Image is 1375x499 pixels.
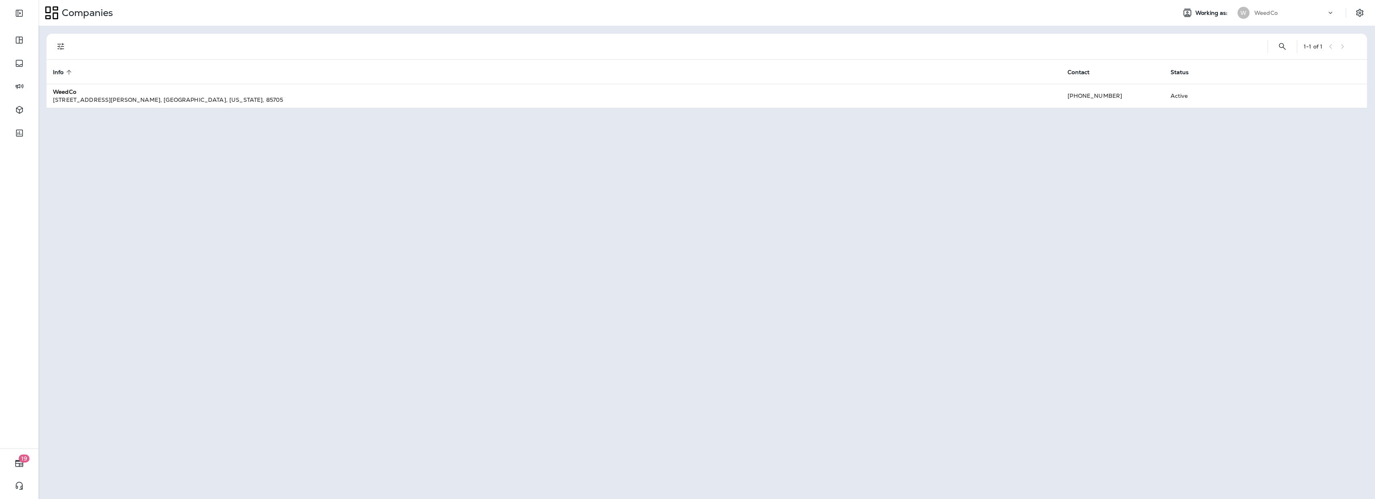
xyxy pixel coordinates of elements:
[19,455,30,463] span: 19
[1164,84,1266,108] td: Active
[1171,69,1199,76] span: Status
[1061,84,1164,108] td: [PHONE_NUMBER]
[1274,38,1290,55] button: Search Companies
[8,455,30,471] button: 19
[1068,69,1100,76] span: Contact
[1353,6,1367,20] button: Settings
[1304,43,1322,50] div: 1 - 1 of 1
[53,69,64,76] span: Info
[1068,69,1090,76] span: Contact
[53,69,74,76] span: Info
[1254,10,1278,16] p: WeedCo
[1195,10,1229,16] span: Working as:
[8,5,30,21] button: Expand Sidebar
[53,88,76,95] strong: WeedCo
[53,38,69,55] button: Filters
[1237,7,1250,19] div: W
[59,7,113,19] p: Companies
[1171,69,1189,76] span: Status
[53,96,1055,104] div: [STREET_ADDRESS][PERSON_NAME] , [GEOGRAPHIC_DATA] , [US_STATE] , 85705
